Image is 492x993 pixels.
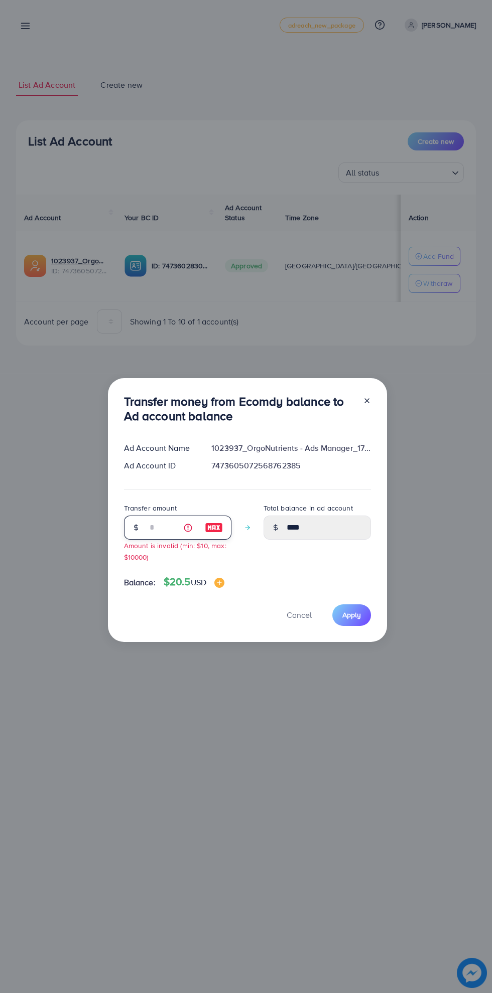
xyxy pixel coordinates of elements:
[342,610,361,620] span: Apply
[287,609,312,620] span: Cancel
[203,460,379,471] div: 7473605072568762385
[116,460,204,471] div: Ad Account ID
[191,577,206,588] span: USD
[116,442,204,454] div: Ad Account Name
[124,503,177,513] label: Transfer amount
[124,577,156,588] span: Balance:
[214,578,224,588] img: image
[205,522,223,534] img: image
[164,576,224,588] h4: $20.5
[124,394,355,423] h3: Transfer money from Ecomdy balance to Ad account balance
[124,541,226,562] small: Amount is invalid (min: $10, max: $10000)
[274,604,324,626] button: Cancel
[203,442,379,454] div: 1023937_OrgoNutrients - Ads Manager_1740084299738
[332,604,371,626] button: Apply
[264,503,353,513] label: Total balance in ad account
